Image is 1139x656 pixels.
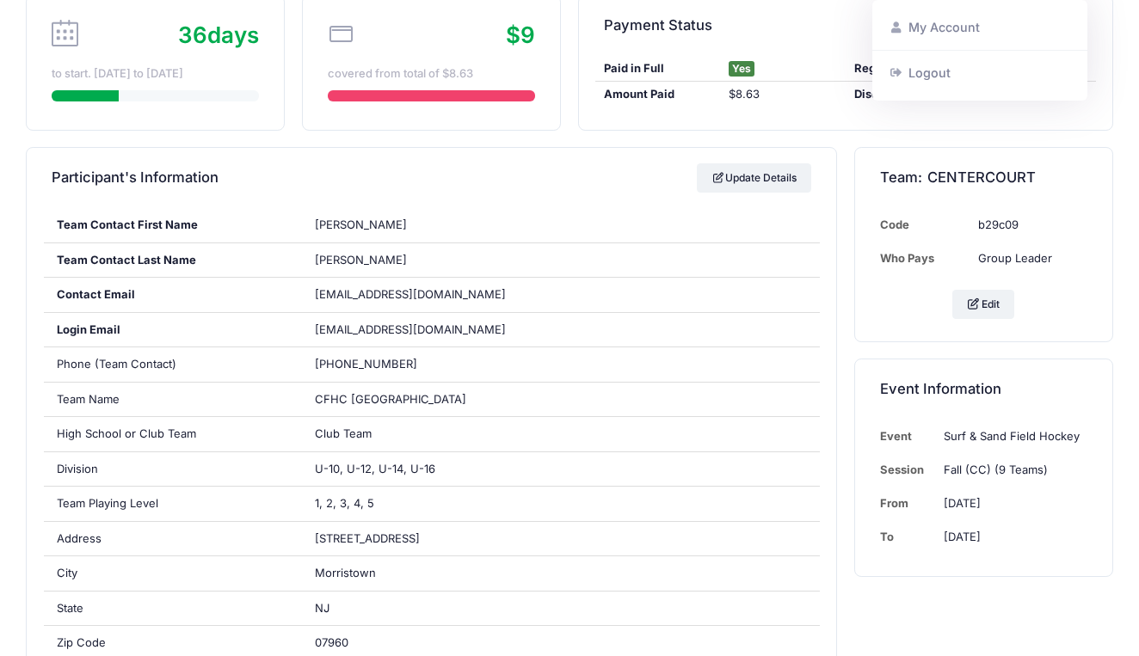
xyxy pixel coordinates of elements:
[880,520,935,554] td: To
[44,417,303,451] div: High School or Club Team
[44,208,303,242] div: Team Contact First Name
[315,496,374,510] span: 1, 2, 3, 4, 5
[315,287,506,301] span: [EMAIL_ADDRESS][DOMAIN_NAME]
[315,462,435,475] span: U-10, U-12, U-14, U-16
[44,452,303,487] div: Division
[315,218,407,231] span: [PERSON_NAME]
[44,487,303,521] div: Team Playing Level
[604,1,712,50] h4: Payment Status
[44,243,303,278] div: Team Contact Last Name
[328,65,535,83] div: covered from total of $8.63
[315,601,329,615] span: NJ
[44,383,303,417] div: Team Name
[44,347,303,382] div: Phone (Team Contact)
[935,520,1087,554] td: [DATE]
[44,278,303,312] div: Contact Email
[52,65,259,83] div: to start. [DATE] to [DATE]
[315,566,376,579] span: Morristown
[880,365,1001,414] h4: Event Information
[721,86,846,103] div: $8.63
[595,60,720,77] div: Paid in Full
[935,487,1087,520] td: [DATE]
[881,56,1080,89] a: Logout
[44,313,303,347] div: Login Email
[315,635,348,649] span: 07960
[315,531,420,545] span: [STREET_ADDRESS]
[970,242,1087,275] td: Group Leader
[44,592,303,626] div: State
[595,86,720,103] div: Amount Paid
[881,11,1080,44] a: My Account
[178,21,207,48] span: 36
[970,208,1087,242] td: b29c09
[315,322,530,339] span: [EMAIL_ADDRESS][DOMAIN_NAME]
[880,154,1037,203] h4: Team:
[952,290,1014,319] button: Edit
[880,453,935,487] td: Session
[935,420,1087,453] td: Surf & Sand Field Hockey
[52,154,219,203] h4: Participant's Information
[44,556,303,591] div: City
[178,18,259,52] div: days
[846,86,1013,103] div: Discounts & Credits
[729,61,754,77] span: Yes
[315,392,466,406] span: CFHC [GEOGRAPHIC_DATA]
[44,522,303,556] div: Address
[506,21,535,48] span: $9
[697,163,811,193] a: Update Details
[846,60,1013,77] div: Registration Cost
[315,426,372,440] span: Club Team
[315,253,407,267] span: [PERSON_NAME]
[880,208,970,242] td: Code
[935,453,1087,487] td: Fall (CC) (9 Teams)
[315,357,417,371] span: [PHONE_NUMBER]
[880,420,935,453] td: Event
[880,242,970,275] td: Who Pays
[927,169,1036,187] span: CENTERCOURT
[880,487,935,520] td: From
